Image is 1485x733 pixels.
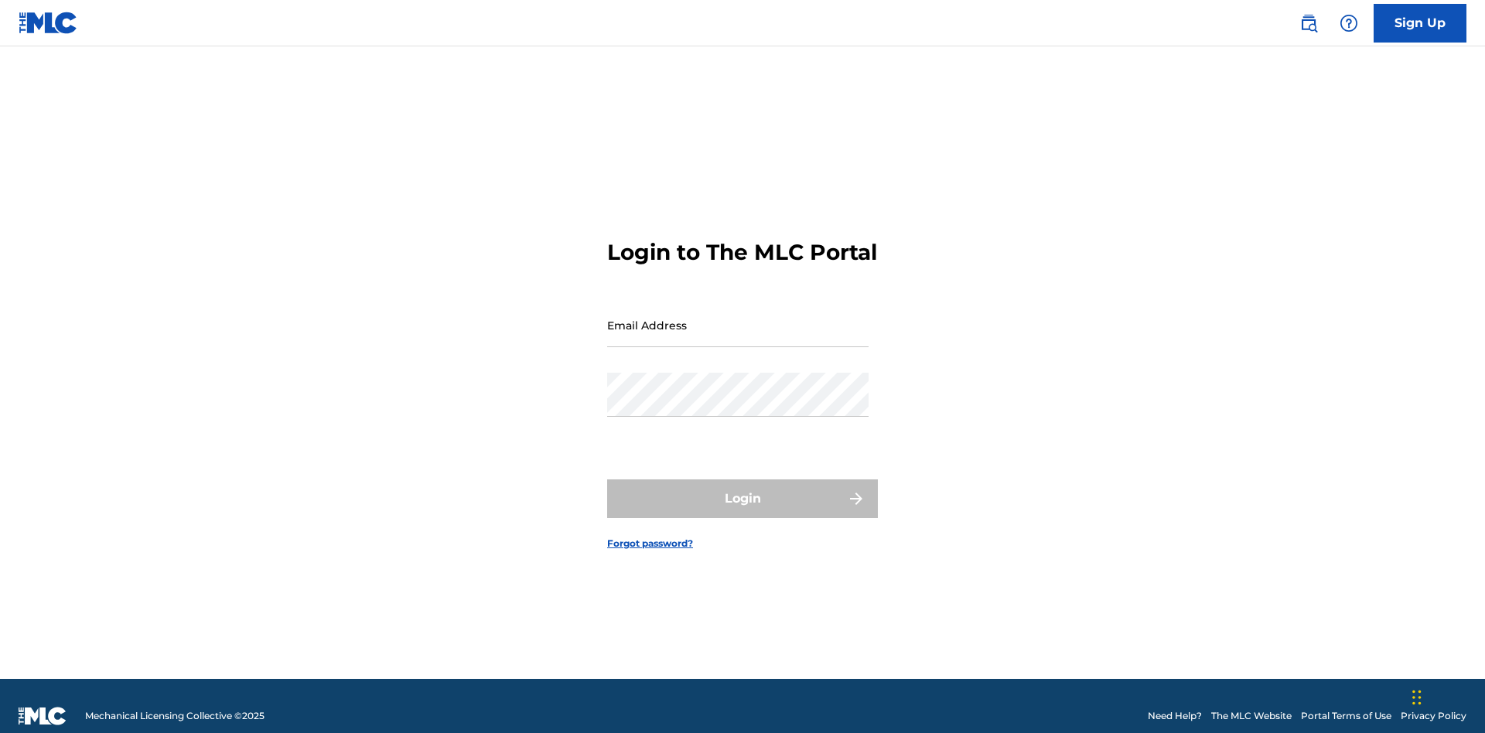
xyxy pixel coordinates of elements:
span: Mechanical Licensing Collective © 2025 [85,709,265,723]
a: Sign Up [1374,4,1466,43]
a: Need Help? [1148,709,1202,723]
a: The MLC Website [1211,709,1292,723]
img: logo [19,707,67,725]
img: MLC Logo [19,12,78,34]
img: search [1299,14,1318,32]
div: Drag [1412,674,1422,721]
a: Public Search [1293,8,1324,39]
h3: Login to The MLC Portal [607,239,877,266]
div: Help [1333,8,1364,39]
a: Forgot password? [607,537,693,551]
iframe: Chat Widget [1408,659,1485,733]
a: Privacy Policy [1401,709,1466,723]
img: help [1340,14,1358,32]
a: Portal Terms of Use [1301,709,1391,723]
